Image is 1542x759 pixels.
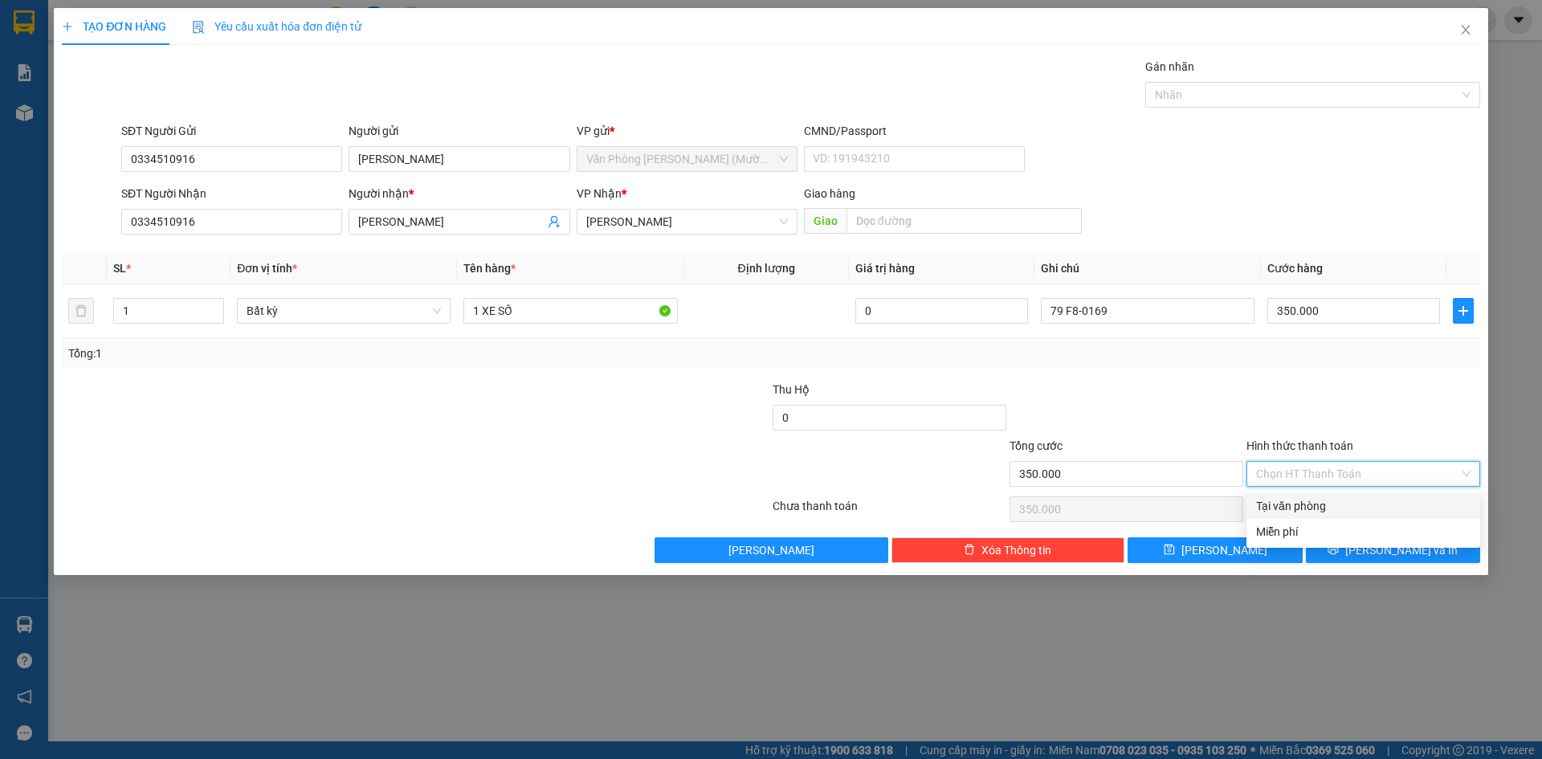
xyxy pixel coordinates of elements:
[62,20,166,33] span: TẠO ĐƠN HÀNG
[586,210,788,234] span: Phạm Ngũ Lão
[68,298,94,324] button: delete
[463,298,677,324] input: VD: Bàn, Ghế
[68,345,595,362] div: Tổng: 1
[771,497,1008,525] div: Chưa thanh toán
[20,20,100,100] img: logo.jpg
[1459,23,1472,36] span: close
[577,187,622,200] span: VP Nhận
[577,122,798,140] div: VP gửi
[121,185,342,202] div: SĐT Người Nhận
[62,21,73,32] span: plus
[855,298,1028,324] input: 0
[1256,523,1471,541] div: Miễn phí
[738,262,795,275] span: Định lượng
[104,23,154,127] b: BIÊN NHẬN GỬI HÀNG
[247,299,441,323] span: Bất kỳ
[192,20,361,33] span: Yêu cầu xuất hóa đơn điện tử
[1128,537,1302,563] button: save[PERSON_NAME]
[1145,60,1194,73] label: Gán nhãn
[237,262,297,275] span: Đơn vị tính
[1454,304,1473,317] span: plus
[981,541,1051,559] span: Xóa Thông tin
[1246,439,1353,452] label: Hình thức thanh toán
[349,122,569,140] div: Người gửi
[964,544,975,557] span: delete
[586,147,788,171] span: Văn Phòng Trần Phú (Mường Thanh)
[113,262,126,275] span: SL
[1041,298,1254,324] input: Ghi Chú
[728,541,814,559] span: [PERSON_NAME]
[135,76,221,96] li: (c) 2017
[1306,537,1480,563] button: printer[PERSON_NAME] và In
[548,215,561,228] span: user-add
[1034,253,1261,284] th: Ghi chú
[1164,544,1175,557] span: save
[1256,497,1471,515] div: Tại văn phòng
[1010,439,1063,452] span: Tổng cước
[121,122,342,140] div: SĐT Người Gửi
[349,185,569,202] div: Người nhận
[773,383,810,396] span: Thu Hộ
[804,187,855,200] span: Giao hàng
[1453,298,1474,324] button: plus
[655,537,888,563] button: [PERSON_NAME]
[804,208,846,234] span: Giao
[1328,544,1339,557] span: printer
[1267,262,1323,275] span: Cước hàng
[192,21,205,34] img: icon
[174,20,213,59] img: logo.jpg
[1443,8,1488,53] button: Close
[20,104,91,179] b: [PERSON_NAME]
[804,122,1025,140] div: CMND/Passport
[855,262,915,275] span: Giá trị hàng
[1345,541,1458,559] span: [PERSON_NAME] và In
[1181,541,1267,559] span: [PERSON_NAME]
[891,537,1125,563] button: deleteXóa Thông tin
[463,262,516,275] span: Tên hàng
[135,61,221,74] b: [DOMAIN_NAME]
[846,208,1082,234] input: Dọc đường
